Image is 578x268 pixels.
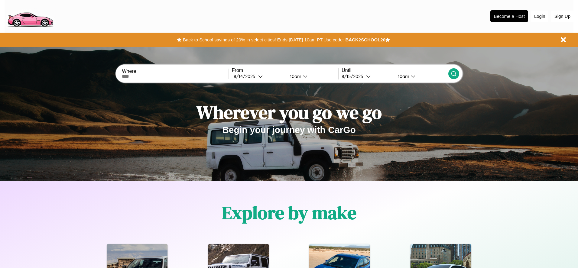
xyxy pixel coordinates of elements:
div: 8 / 14 / 2025 [234,73,258,79]
button: 10am [393,73,448,79]
b: BACK2SCHOOL20 [345,37,385,42]
button: Back to School savings of 20% in select cities! Ends [DATE] 10am PT.Use code: [181,36,345,44]
button: 10am [285,73,338,79]
div: 10am [287,73,303,79]
button: Sign Up [551,11,573,22]
label: Where [122,69,228,74]
div: 8 / 15 / 2025 [342,73,366,79]
button: Become a Host [490,10,528,22]
button: Login [531,11,548,22]
label: From [232,68,338,73]
label: Until [342,68,448,73]
div: 10am [395,73,411,79]
h1: Explore by make [222,200,356,225]
img: logo [5,3,56,28]
button: 8/14/2025 [232,73,285,79]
